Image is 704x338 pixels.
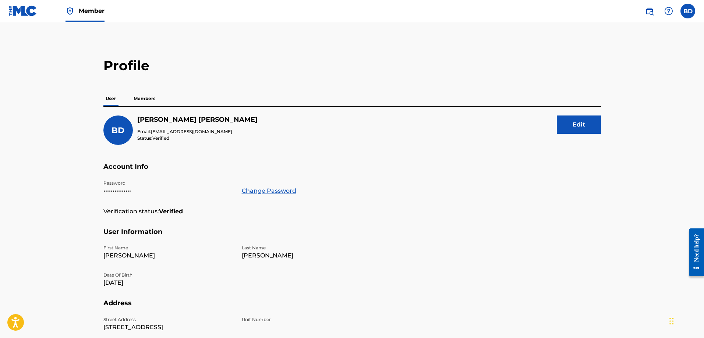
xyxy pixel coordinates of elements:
iframe: Resource Center [683,223,704,282]
a: Public Search [642,4,657,18]
img: MLC Logo [9,6,37,16]
p: [STREET_ADDRESS] [103,323,233,332]
h5: Address [103,299,601,316]
span: [EMAIL_ADDRESS][DOMAIN_NAME] [151,129,232,134]
p: Status: [137,135,258,142]
p: Verification status: [103,207,159,216]
p: Members [131,91,158,106]
strong: Verified [159,207,183,216]
p: [PERSON_NAME] [103,251,233,260]
p: User [103,91,118,106]
p: Date Of Birth [103,272,233,278]
p: Last Name [242,245,371,251]
img: help [664,7,673,15]
button: Edit [557,115,601,134]
span: BD [112,125,124,135]
span: Verified [152,135,169,141]
iframe: Chat Widget [667,303,704,338]
span: Member [79,7,105,15]
p: First Name [103,245,233,251]
div: Drag [669,310,674,332]
h5: User Information [103,228,601,245]
p: [DATE] [103,278,233,287]
p: Unit Number [242,316,371,323]
img: search [645,7,654,15]
p: Street Address [103,316,233,323]
p: [PERSON_NAME] [242,251,371,260]
h5: Account Info [103,163,601,180]
p: ••••••••••••••• [103,186,233,195]
div: Help [661,4,676,18]
img: Top Rightsholder [66,7,74,15]
h2: Profile [103,57,601,74]
a: Change Password [242,186,296,195]
p: Email: [137,128,258,135]
h5: Brett Ditgen [137,115,258,124]
div: User Menu [680,4,695,18]
p: Password [103,180,233,186]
